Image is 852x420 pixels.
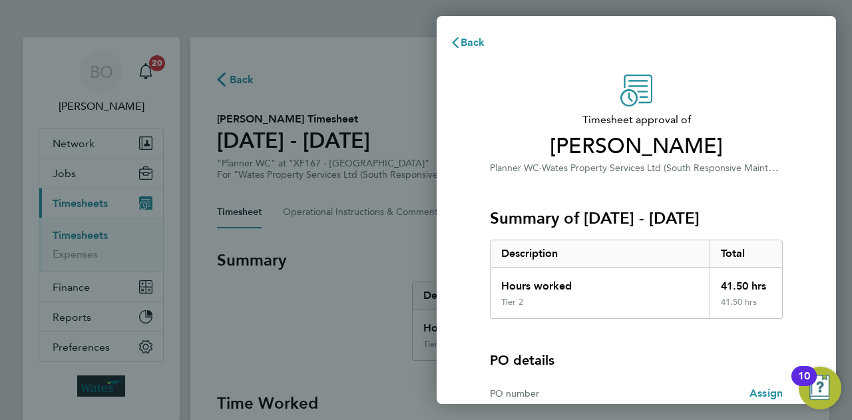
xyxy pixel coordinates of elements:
[501,297,523,308] div: Tier 2
[461,36,485,49] span: Back
[491,240,710,267] div: Description
[710,240,783,267] div: Total
[490,240,783,319] div: Summary of 16 - 22 Aug 2025
[539,162,542,174] span: ·
[490,133,783,160] span: [PERSON_NAME]
[490,208,783,229] h3: Summary of [DATE] - [DATE]
[799,367,841,409] button: Open Resource Center, 10 new notifications
[490,112,783,128] span: Timesheet approval of
[749,385,783,401] a: Assign
[710,268,783,297] div: 41.50 hrs
[490,351,554,369] h4: PO details
[491,268,710,297] div: Hours worked
[798,376,810,393] div: 10
[490,385,636,401] div: PO number
[437,29,499,56] button: Back
[710,297,783,318] div: 41.50 hrs
[749,387,783,399] span: Assign
[542,161,801,174] span: Wates Property Services Ltd (South Responsive Maintenance)
[490,162,539,174] span: Planner WC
